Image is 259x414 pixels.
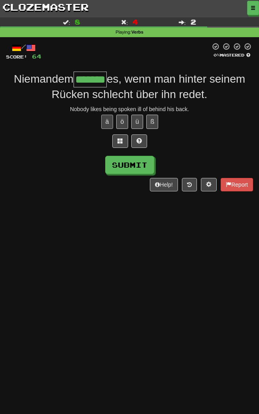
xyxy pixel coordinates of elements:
button: ß [146,115,158,129]
span: 2 [191,18,196,26]
button: Report [221,178,253,191]
div: Mastered [210,52,253,58]
span: 4 [132,18,138,26]
div: / [6,43,42,53]
span: : [63,19,70,25]
span: : [121,19,128,25]
button: Submit [105,156,154,174]
div: Nobody likes being spoken ill of behind his back. [6,105,253,113]
span: 8 [75,18,80,26]
span: 64 [32,53,42,60]
button: Round history (alt+y) [182,178,197,191]
span: Niemandem [14,73,74,85]
span: 0 % [214,53,220,57]
button: Help! [150,178,178,191]
button: Single letter hint - you only get 1 per sentence and score half the points! alt+h [131,134,147,148]
span: : [179,19,186,25]
button: ö [116,115,128,129]
button: Switch sentence to multiple choice alt+p [112,134,128,148]
span: es, wenn man hinter seinem Rücken schlecht über ihn redet. [52,73,245,100]
span: Score: [6,54,27,59]
button: ä [101,115,113,129]
strong: Verbs [131,30,143,34]
button: ü [131,115,143,129]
